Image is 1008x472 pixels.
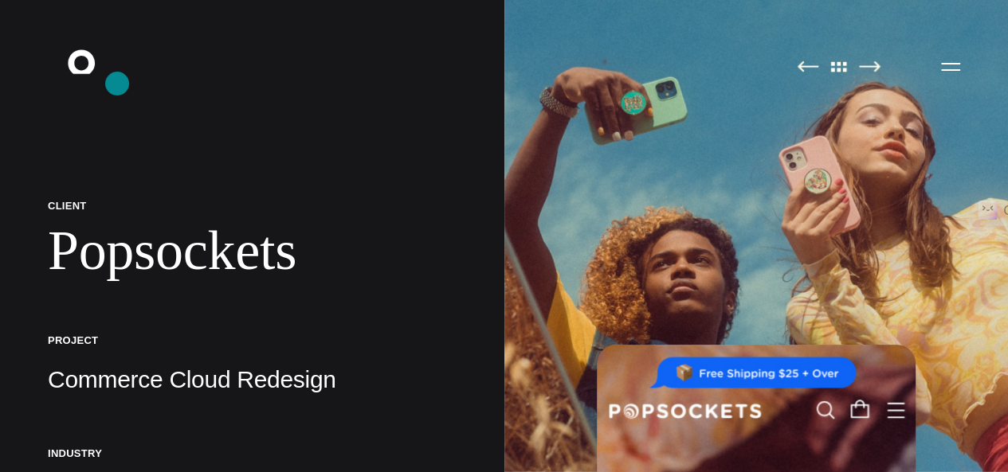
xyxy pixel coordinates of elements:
[797,60,818,72] img: Previous Page
[48,199,457,213] p: Client
[932,49,970,83] button: Open
[48,447,457,460] h5: Industry
[859,60,881,72] img: Next Page
[822,60,856,72] img: All Pages
[48,334,457,347] h5: Project
[48,364,457,396] p: Commerce Cloud Redesign
[48,218,457,283] h1: Popsockets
